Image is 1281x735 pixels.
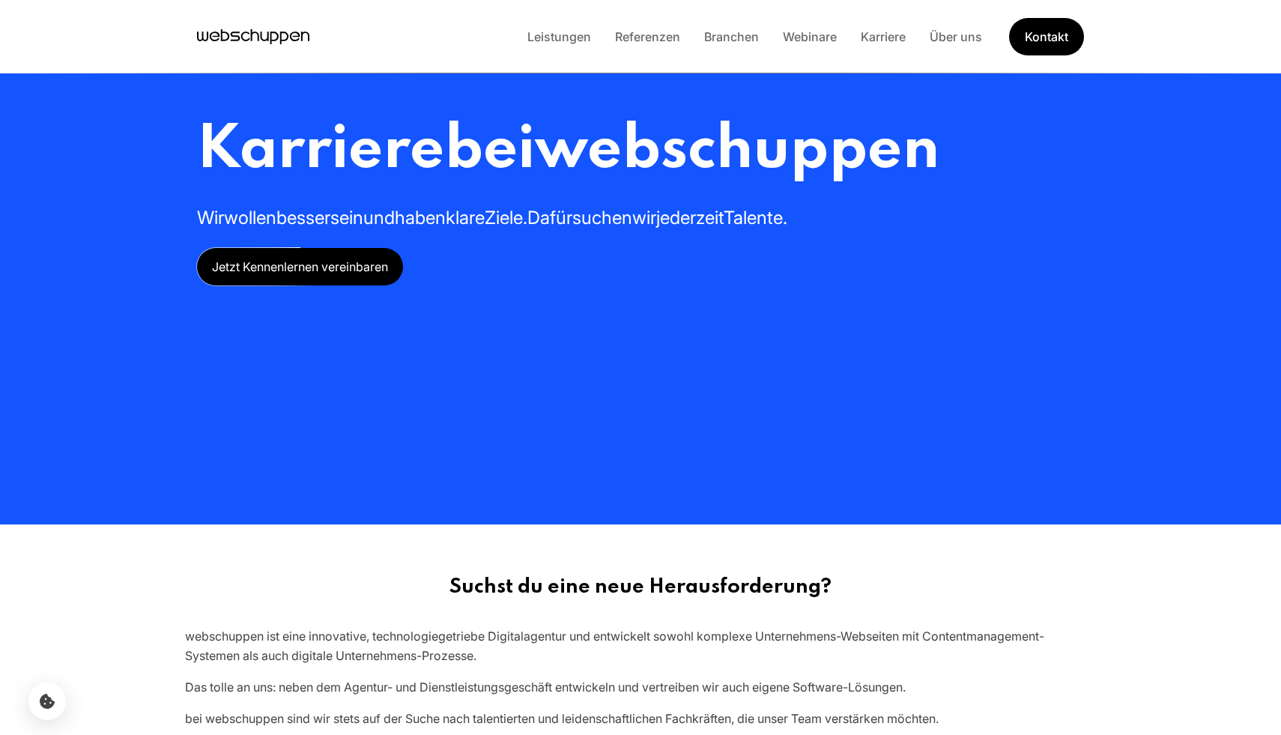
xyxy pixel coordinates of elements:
[771,29,849,44] a: Webinare
[535,121,939,181] span: webschuppen
[632,207,656,229] span: wir
[849,29,918,44] a: Karriere
[692,29,771,44] a: Branchen
[197,121,444,181] span: Karriere
[276,207,330,229] span: besser
[330,207,363,229] span: sein
[444,121,535,181] span: bei
[724,207,787,229] span: Talente.
[603,29,692,44] a: Referenzen
[363,207,395,229] span: und
[527,207,572,229] span: Dafür
[515,29,603,44] a: Leistungen
[185,709,1096,728] div: bei webschuppen sind wir stets auf der Suche nach talentierten und leidenschaftlichen Fachkräften...
[572,207,632,229] span: suchen
[918,29,994,44] a: Über uns
[1009,18,1084,55] a: Get Started
[656,207,724,229] span: jederzeit
[395,207,446,229] span: haben
[485,207,527,229] span: Ziele.
[224,207,276,229] span: wollen
[197,207,224,229] span: Wir
[185,677,1096,697] div: Das tolle an uns: neben dem Agentur- und Dienstleistungsgeschäft entwickeln und vertreiben wir au...
[197,248,403,285] a: Jetzt Kennenlernen vereinbaren
[28,683,66,720] button: Cookie-Einstellungen öffnen
[185,626,1096,665] div: webschuppen ist eine innovative, technologiegetriebe Digitalagentur und entwickelt sowohl komplex...
[197,25,309,48] a: Hauptseite besuchen
[446,207,485,229] span: klare
[185,575,1096,599] h2: Suchst du eine neue Herausforderung?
